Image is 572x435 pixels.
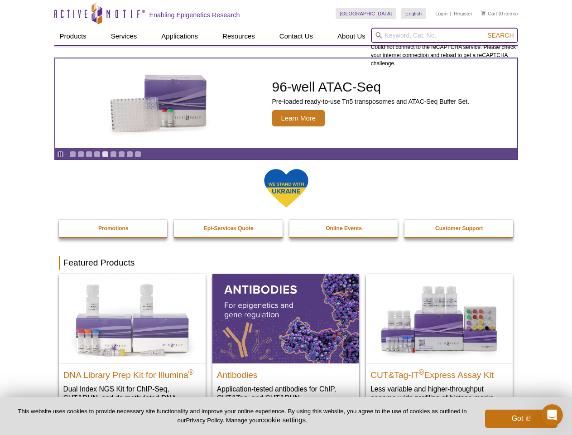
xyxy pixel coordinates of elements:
a: Active Motif Kit photo 96-well ATAC-Seq Pre-loaded ready-to-use Tn5 transposomes and ATAC-Seq Buf... [55,58,517,148]
a: Promotions [59,220,168,237]
a: Go to slide 3 [86,151,92,158]
sup: ® [188,368,194,376]
strong: Promotions [98,225,129,232]
strong: Customer Support [435,225,483,232]
sup: ® [419,368,424,376]
h2: 96-well ATAC-Seq [272,80,470,94]
a: CUT&Tag-IT® Express Assay Kit CUT&Tag-IT®Express Assay Kit Less variable and higher-throughput ge... [366,274,513,411]
img: CUT&Tag-IT® Express Assay Kit [366,274,513,363]
article: 96-well ATAC-Seq [55,58,517,148]
a: Go to slide 9 [135,151,141,158]
p: Less variable and higher-throughput genome-wide profiling of histone marks​. [370,384,508,403]
img: Your Cart [481,11,485,15]
a: Go to slide 6 [110,151,117,158]
strong: Epi-Services Quote [204,225,254,232]
a: Customer Support [404,220,514,237]
strong: Online Events [326,225,362,232]
button: Search [485,31,516,39]
a: Go to slide 8 [126,151,133,158]
p: Pre-loaded ready-to-use Tn5 transposomes and ATAC-Seq Buffer Set. [272,97,470,106]
img: DNA Library Prep Kit for Illumina [59,274,206,363]
a: All Antibodies Antibodies Application-tested antibodies for ChIP, CUT&Tag, and CUT&RUN. [212,274,359,411]
p: This website uses cookies to provide necessary site functionality and improve your online experie... [14,407,470,425]
li: | [450,8,452,19]
a: Privacy Policy [186,417,222,424]
a: Cart [481,10,497,17]
div: Could not connect to the reCAPTCHA service. Please check your internet connection and reload to g... [371,28,518,68]
a: [GEOGRAPHIC_DATA] [336,8,397,19]
iframe: Intercom live chat [541,404,563,426]
a: Contact Us [274,28,318,45]
li: (0 items) [481,8,518,19]
a: Go to slide 2 [77,151,84,158]
input: Keyword, Cat. No. [371,28,518,43]
h2: Enabling Epigenetics Research [149,11,240,19]
a: Go to slide 7 [118,151,125,158]
a: Login [435,10,447,17]
a: Applications [156,28,203,45]
h2: Antibodies [217,366,355,380]
a: About Us [332,28,371,45]
button: cookie settings [261,416,306,424]
a: Resources [217,28,260,45]
a: DNA Library Prep Kit for Illumina DNA Library Prep Kit for Illumina® Dual Index NGS Kit for ChIP-... [59,274,206,420]
a: Epi-Services Quote [174,220,284,237]
span: Search [487,32,514,39]
p: Application-tested antibodies for ChIP, CUT&Tag, and CUT&RUN. [217,384,355,403]
img: All Antibodies [212,274,359,363]
a: Services [106,28,143,45]
button: Got it! [485,410,558,428]
img: Active Motif Kit photo [102,69,216,137]
span: Learn More [272,110,325,126]
a: Register [454,10,472,17]
a: Go to slide 4 [94,151,101,158]
p: Dual Index NGS Kit for ChIP-Seq, CUT&RUN, and ds methylated DNA assays. [63,384,201,412]
a: English [401,8,426,19]
a: Toggle autoplay [57,151,64,158]
h2: DNA Library Prep Kit for Illumina [63,366,201,380]
h2: Featured Products [59,256,514,270]
h2: CUT&Tag-IT Express Assay Kit [370,366,508,380]
a: Go to slide 1 [69,151,76,158]
a: Products [54,28,92,45]
a: Online Events [289,220,399,237]
img: We Stand With Ukraine [264,168,309,208]
a: Go to slide 5 [102,151,109,158]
